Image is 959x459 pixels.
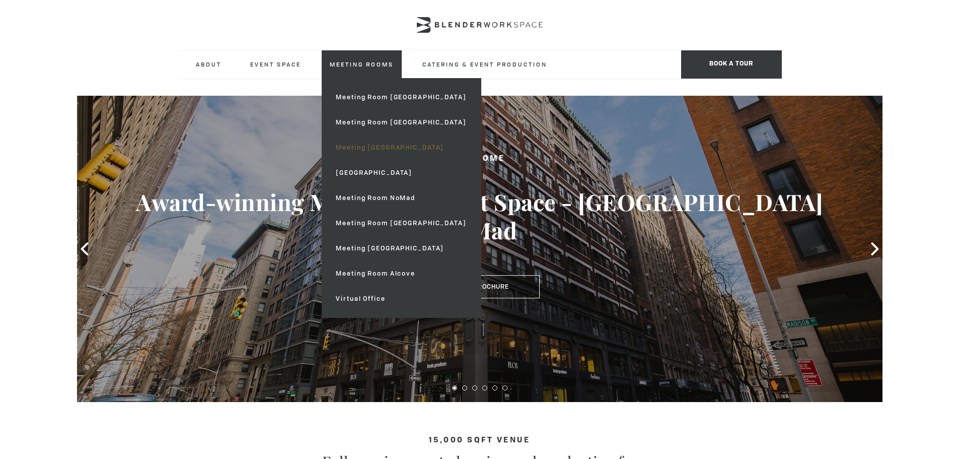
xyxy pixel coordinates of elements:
[328,286,474,311] a: Virtual Office
[328,135,474,160] a: Meeting [GEOGRAPHIC_DATA]
[328,85,474,110] a: Meeting Room [GEOGRAPHIC_DATA]
[328,211,474,236] a: Meeting Room [GEOGRAPHIC_DATA]
[117,188,842,244] h3: Award-winning Meeting & Event Space - [GEOGRAPHIC_DATA] NoMad
[242,50,309,78] a: Event Space
[681,50,782,79] span: Book a tour
[322,50,402,78] a: Meeting Rooms
[414,50,555,78] a: Catering & Event Production
[117,153,842,165] h2: Welcome
[178,436,782,445] h4: 15,000 sqft venue
[328,236,474,261] a: Meeting [GEOGRAPHIC_DATA]
[328,185,474,211] a: Meeting Room NoMad
[328,110,474,135] a: Meeting Room [GEOGRAPHIC_DATA]
[328,261,474,286] a: Meeting Room Alcove
[328,160,474,185] a: [GEOGRAPHIC_DATA]
[188,50,230,78] a: About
